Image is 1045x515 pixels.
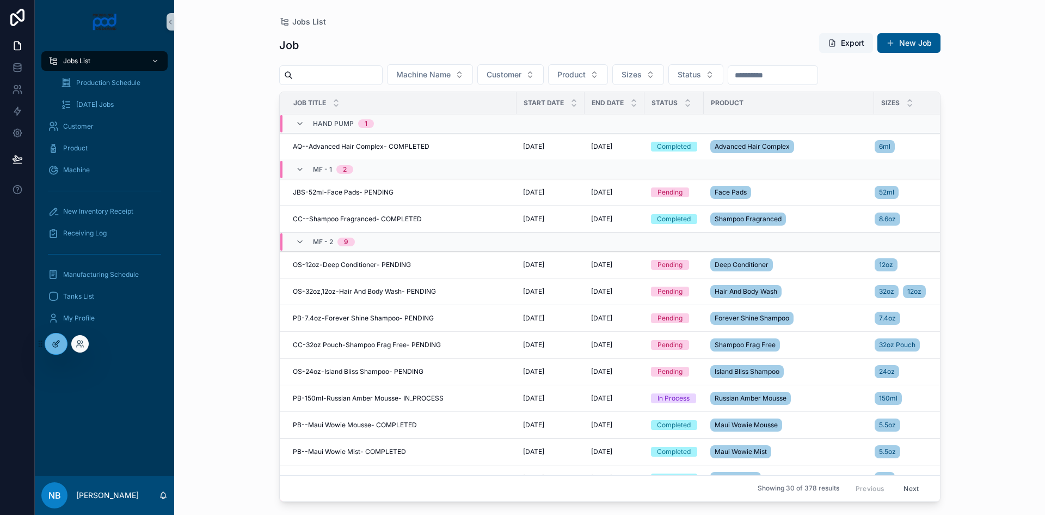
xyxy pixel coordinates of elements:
[293,188,394,197] span: JBS-52ml-Face Pads- PENDING
[523,287,544,296] span: [DATE]
[76,100,114,109] span: [DATE] Jobs
[54,73,168,93] a: Production Schedule
[63,166,90,174] span: Machine
[523,367,578,376] a: [DATE]
[875,256,943,274] a: 12oz
[715,421,778,429] span: Maui Wowie Mousse
[293,287,436,296] span: OS-32oz,12oz-Hair And Body Wash- PENDING
[875,443,943,461] a: 5.5oz
[293,394,510,403] a: PB-150ml-Russian Amber Mousse- IN_PROCESS
[293,367,510,376] a: OS-24oz-Island Bliss Shampoo- PENDING
[591,341,638,349] a: [DATE]
[523,474,578,483] a: [DATE]
[54,95,168,114] a: [DATE] Jobs
[879,474,890,483] span: 2oz
[879,314,896,323] span: 7.4oz
[523,421,578,429] a: [DATE]
[657,313,683,323] div: Pending
[63,270,139,279] span: Manufacturing Schedule
[523,314,544,323] span: [DATE]
[668,64,723,85] button: Select Button
[41,117,168,136] a: Customer
[523,394,578,403] a: [DATE]
[875,138,943,155] a: 6ml
[612,64,664,85] button: Select Button
[63,229,107,238] span: Receiving Log
[591,188,638,197] a: [DATE]
[710,363,868,380] a: Island Bliss Shampoo
[715,287,777,296] span: Hair And Body Wash
[293,188,510,197] a: JBS-52ml-Face Pads- PENDING
[487,69,521,80] span: Customer
[523,447,578,456] a: [DATE]
[875,285,899,298] a: 32oz
[592,99,624,107] span: End Date
[710,443,868,461] a: Maui Wowie Mist
[879,367,895,376] span: 24oz
[591,394,612,403] span: [DATE]
[758,484,839,493] span: Showing 30 of 378 results
[879,215,896,223] span: 8.6oz
[41,287,168,306] a: Tanks List
[591,367,638,376] a: [DATE]
[907,287,921,296] span: 12oz
[41,202,168,221] a: New Inventory Receipt
[875,312,900,325] a: 7.4oz
[387,64,473,85] button: Select Button
[523,188,578,197] a: [DATE]
[651,260,697,270] a: Pending
[875,210,943,228] a: 8.6oz
[710,256,868,274] a: Deep Conditioner
[710,210,868,228] a: Shampoo Fragranced
[293,341,441,349] span: CC-32oz Pouch-Shampoo Frag Free- PENDING
[715,394,786,403] span: Russian Amber Mousse
[657,260,683,270] div: Pending
[63,122,94,131] span: Customer
[879,394,898,403] span: 150ml
[879,260,893,269] span: 12oz
[63,144,88,153] span: Product
[35,44,174,476] div: scrollable content
[76,78,140,87] span: Production Schedule
[523,260,578,269] a: [DATE]
[651,287,697,296] a: Pending
[344,238,348,246] div: 9
[292,16,326,27] span: Jobs List
[591,188,612,197] span: [DATE]
[293,367,423,376] span: OS-24oz-Island Bliss Shampoo- PENDING
[877,33,941,53] a: New Job
[92,13,118,31] img: App logo
[879,447,896,456] span: 5.5oz
[875,258,898,271] a: 12oz
[279,16,326,27] a: Jobs List
[875,419,900,432] a: 5.5oz
[41,265,168,284] a: Manufacturing Schedule
[651,447,697,457] a: Completed
[293,447,510,456] a: PB--Maui Wowie Mist- COMPLETED
[523,142,578,151] a: [DATE]
[710,390,868,407] a: Russian Amber Mousse
[523,474,544,483] span: [DATE]
[591,142,612,151] span: [DATE]
[657,393,690,403] div: In Process
[293,287,510,296] a: OS-32oz,12oz-Hair And Body Wash- PENDING
[591,314,612,323] span: [DATE]
[524,99,564,107] span: Start Date
[715,188,747,197] span: Face Pads
[293,314,434,323] span: PB-7.4oz-Forever Shine Shampoo- PENDING
[293,99,326,107] span: Job Title
[657,447,691,457] div: Completed
[293,474,510,483] a: ED--Mint Renewal- COMPLETED
[365,119,367,128] div: 1
[875,365,899,378] a: 24oz
[591,215,638,223] a: [DATE]
[875,336,943,354] a: 32oz Pouch
[651,340,697,350] a: Pending
[657,474,691,483] div: Completed
[903,285,926,298] a: 12oz
[875,392,902,405] a: 150ml
[657,340,683,350] div: Pending
[879,287,894,296] span: 32oz
[875,186,899,199] a: 52ml
[293,314,510,323] a: PB-7.4oz-Forever Shine Shampoo- PENDING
